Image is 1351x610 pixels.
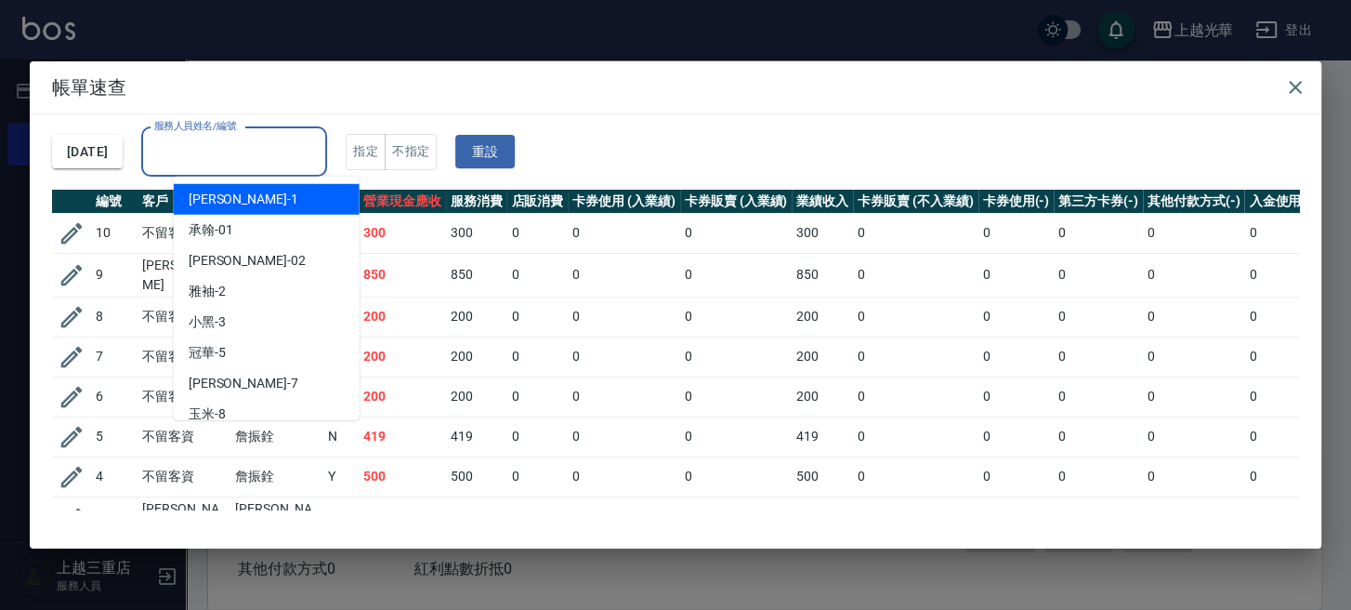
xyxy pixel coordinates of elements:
[359,253,446,297] td: 850
[506,190,568,214] th: 店販消費
[446,253,507,297] td: 850
[978,213,1055,253] td: 0
[680,213,793,253] td: 0
[1244,213,1320,253] td: 0
[1054,253,1143,297] td: 0
[1143,190,1245,214] th: 其他付款方式(-)
[680,417,793,457] td: 0
[1244,190,1320,214] th: 入金使用(-)
[506,497,568,540] td: 0
[680,377,793,417] td: 0
[506,297,568,337] td: 0
[138,253,230,297] td: [PERSON_NAME]
[978,377,1055,417] td: 0
[91,497,138,540] td: 3
[1054,417,1143,457] td: 0
[52,135,123,169] button: [DATE]
[792,297,853,337] td: 200
[792,213,853,253] td: 300
[446,213,507,253] td: 300
[91,253,138,297] td: 9
[568,297,680,337] td: 0
[446,337,507,377] td: 200
[1244,297,1320,337] td: 0
[189,190,298,209] span: [PERSON_NAME] -1
[1054,297,1143,337] td: 0
[853,213,977,253] td: 0
[359,337,446,377] td: 200
[853,457,977,497] td: 0
[189,251,306,271] span: [PERSON_NAME] -02
[853,497,977,540] td: 0
[446,497,507,540] td: 320
[138,213,230,253] td: 不留客資
[506,253,568,297] td: 0
[680,297,793,337] td: 0
[138,190,230,214] th: 客戶
[506,417,568,457] td: 0
[138,297,230,337] td: 不留客資
[568,337,680,377] td: 0
[1143,457,1245,497] td: 0
[680,457,793,497] td: 0
[230,457,323,497] td: 詹振銓
[792,497,853,540] td: 320
[568,497,680,540] td: 0
[568,253,680,297] td: 0
[1143,213,1245,253] td: 0
[680,190,793,214] th: 卡券販賣 (入業績)
[359,190,446,214] th: 營業現金應收
[853,297,977,337] td: 0
[792,457,853,497] td: 500
[1143,337,1245,377] td: 0
[506,377,568,417] td: 0
[323,417,359,457] td: N
[1143,497,1245,540] td: 0
[568,417,680,457] td: 0
[1244,457,1320,497] td: 0
[1054,337,1143,377] td: 0
[385,134,437,170] button: 不指定
[853,337,977,377] td: 0
[189,282,226,301] span: 雅袖 -2
[91,337,138,377] td: 7
[189,312,226,332] span: 小黑 -3
[455,135,515,169] button: 重設
[138,377,230,417] td: 不留客資
[446,297,507,337] td: 200
[91,377,138,417] td: 6
[138,457,230,497] td: 不留客資
[446,377,507,417] td: 200
[1244,253,1320,297] td: 0
[359,213,446,253] td: 300
[446,457,507,497] td: 500
[1054,377,1143,417] td: 0
[1054,497,1143,540] td: 0
[978,297,1055,337] td: 0
[506,213,568,253] td: 0
[138,417,230,457] td: 不留客資
[1143,253,1245,297] td: 0
[680,497,793,540] td: 0
[978,417,1055,457] td: 0
[978,253,1055,297] td: 0
[91,190,138,214] th: 編號
[1143,377,1245,417] td: 0
[792,417,853,457] td: 419
[230,417,323,457] td: 詹振銓
[446,417,507,457] td: 419
[680,253,793,297] td: 0
[189,404,226,424] span: 玉米 -8
[978,190,1055,214] th: 卡券使用(-)
[189,374,298,393] span: [PERSON_NAME] -7
[359,377,446,417] td: 200
[506,457,568,497] td: 0
[853,377,977,417] td: 0
[359,297,446,337] td: 200
[1244,497,1320,540] td: 0
[323,497,359,540] td: Y
[154,119,236,133] label: 服務人員姓名/編號
[138,337,230,377] td: 不留客資
[91,417,138,457] td: 5
[978,497,1055,540] td: 0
